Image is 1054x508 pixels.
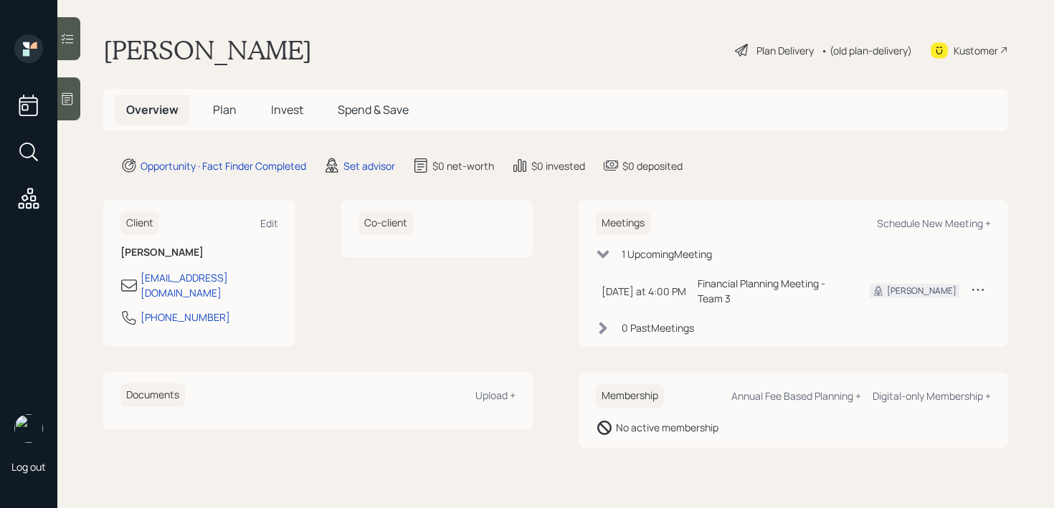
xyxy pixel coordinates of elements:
div: Edit [260,216,278,230]
div: Plan Delivery [756,43,814,58]
h6: Membership [596,384,664,408]
div: Upload + [475,388,516,402]
h6: Documents [120,383,185,407]
div: Set advisor [343,158,395,173]
span: Invest [271,102,303,118]
div: Log out [11,460,46,474]
div: Schedule New Meeting + [877,216,991,230]
div: 0 Past Meeting s [622,320,694,335]
div: $0 deposited [622,158,683,173]
h6: [PERSON_NAME] [120,246,278,259]
div: $0 net-worth [432,158,494,173]
img: retirable_logo.png [14,414,43,443]
div: Kustomer [954,43,998,58]
h6: Client [120,211,159,235]
div: Annual Fee Based Planning + [731,389,861,403]
div: [EMAIL_ADDRESS][DOMAIN_NAME] [141,270,278,300]
h6: Meetings [596,211,650,235]
div: • (old plan-delivery) [821,43,912,58]
div: Opportunity · Fact Finder Completed [141,158,306,173]
div: Digital-only Membership + [873,389,991,403]
div: [DATE] at 4:00 PM [602,284,686,299]
h1: [PERSON_NAME] [103,34,312,66]
div: 1 Upcoming Meeting [622,246,712,262]
div: Financial Planning Meeting - Team 3 [698,276,847,306]
div: $0 invested [531,158,585,173]
h6: Co-client [359,211,413,235]
div: [PERSON_NAME] [887,284,956,297]
span: Plan [213,102,237,118]
span: Spend & Save [338,102,409,118]
span: Overview [126,102,179,118]
div: No active membership [616,420,718,435]
div: [PHONE_NUMBER] [141,310,230,325]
